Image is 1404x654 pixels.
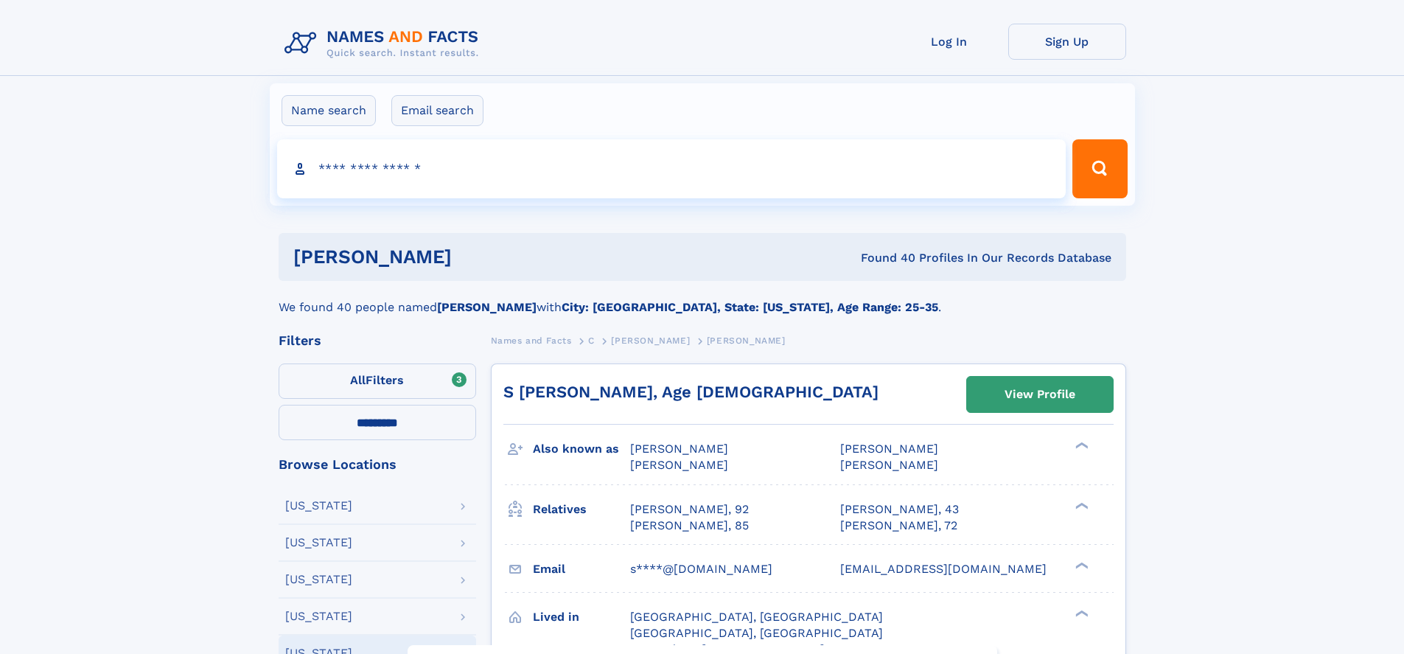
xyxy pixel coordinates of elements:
[533,436,630,462] h3: Also known as
[890,24,1008,60] a: Log In
[285,610,352,622] div: [US_STATE]
[588,331,595,349] a: C
[840,518,957,534] a: [PERSON_NAME], 72
[279,281,1126,316] div: We found 40 people named with .
[1072,608,1089,618] div: ❯
[350,373,366,387] span: All
[630,518,749,534] a: [PERSON_NAME], 85
[1072,139,1127,198] button: Search Button
[840,562,1047,576] span: [EMAIL_ADDRESS][DOMAIN_NAME]
[437,300,537,314] b: [PERSON_NAME]
[630,442,728,456] span: [PERSON_NAME]
[562,300,938,314] b: City: [GEOGRAPHIC_DATA], State: [US_STATE], Age Range: 25-35
[279,458,476,471] div: Browse Locations
[840,442,938,456] span: [PERSON_NAME]
[491,331,572,349] a: Names and Facts
[277,139,1066,198] input: search input
[1072,501,1089,510] div: ❯
[285,500,352,512] div: [US_STATE]
[1072,441,1089,451] div: ❯
[533,605,630,630] h3: Lived in
[279,334,476,347] div: Filters
[588,335,595,346] span: C
[533,497,630,522] h3: Relatives
[1005,378,1075,411] div: View Profile
[630,610,883,624] span: [GEOGRAPHIC_DATA], [GEOGRAPHIC_DATA]
[279,363,476,399] label: Filters
[1072,560,1089,570] div: ❯
[285,537,352,549] div: [US_STATE]
[630,626,883,640] span: [GEOGRAPHIC_DATA], [GEOGRAPHIC_DATA]
[533,557,630,582] h3: Email
[279,24,491,63] img: Logo Names and Facts
[840,501,959,518] a: [PERSON_NAME], 43
[1008,24,1126,60] a: Sign Up
[285,574,352,585] div: [US_STATE]
[630,458,728,472] span: [PERSON_NAME]
[707,335,786,346] span: [PERSON_NAME]
[503,383,879,401] a: S [PERSON_NAME], Age [DEMOGRAPHIC_DATA]
[656,250,1111,266] div: Found 40 Profiles In Our Records Database
[391,95,483,126] label: Email search
[840,458,938,472] span: [PERSON_NAME]
[611,335,690,346] span: [PERSON_NAME]
[967,377,1113,412] a: View Profile
[293,248,657,266] h1: [PERSON_NAME]
[630,501,749,518] a: [PERSON_NAME], 92
[282,95,376,126] label: Name search
[611,331,690,349] a: [PERSON_NAME]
